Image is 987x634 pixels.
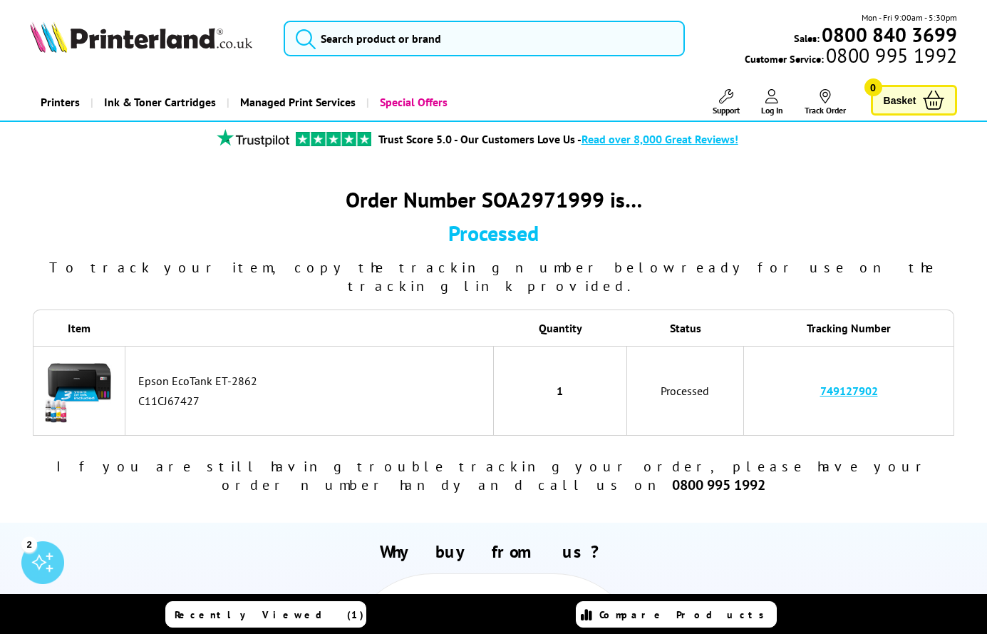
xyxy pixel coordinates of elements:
a: Managed Print Services [227,84,366,121]
a: Special Offers [366,84,458,121]
a: 749127902 [820,384,878,398]
a: 0800 840 3699 [820,28,957,41]
span: Ink & Toner Cartridges [104,84,216,121]
td: Processed [627,346,745,436]
span: Compare Products [599,608,772,621]
a: Ink & Toner Cartridges [91,84,227,121]
span: To track your item, copy the tracking number below ready for use on the tracking link provided. [49,258,938,295]
a: Recently Viewed (1) [165,601,366,628]
span: Mon - Fri 9:00am - 5:30pm [862,11,957,24]
a: Trust Score 5.0 - Our Customers Love Us -Read over 8,000 Great Reviews! [378,132,738,146]
a: Basket 0 [871,85,958,116]
b: 0800 995 1992 [672,476,765,494]
a: Printerland Logo [30,21,267,56]
th: Tracking Number [744,310,954,346]
b: 0800 840 3699 [822,21,957,48]
img: Printerland Logo [30,21,252,53]
img: trustpilot rating [210,129,296,147]
span: Read over 8,000 Great Reviews! [582,132,738,146]
span: Recently Viewed (1) [175,608,364,621]
div: If you are still having trouble tracking your order, please have your order number handy and call... [33,457,954,494]
a: Support [713,89,740,116]
input: Search product or brand [284,21,684,56]
span: Customer Service: [745,48,957,66]
a: Track Order [805,89,846,116]
a: Log In [761,89,783,116]
span: Log In [761,105,783,116]
a: Printers [30,84,91,121]
th: Item [33,310,125,346]
a: Compare Products [576,601,777,628]
div: 2 [21,536,37,552]
img: trustpilot rating [296,132,371,146]
div: Order Number SOA2971999 is… [33,185,954,213]
th: Quantity [494,310,627,346]
span: Support [713,105,740,116]
div: Epson EcoTank ET-2862 [138,374,486,388]
span: Basket [884,91,916,110]
div: C11CJ67427 [138,394,486,408]
h2: Why buy from us? [30,541,958,563]
img: Epson EcoTank ET-2862 [43,354,115,425]
th: Status [627,310,745,346]
span: 0 [864,78,882,96]
span: 0800 995 1992 [824,48,957,62]
span: Sales: [794,31,820,45]
td: 1 [494,346,627,436]
div: Processed [33,219,954,247]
